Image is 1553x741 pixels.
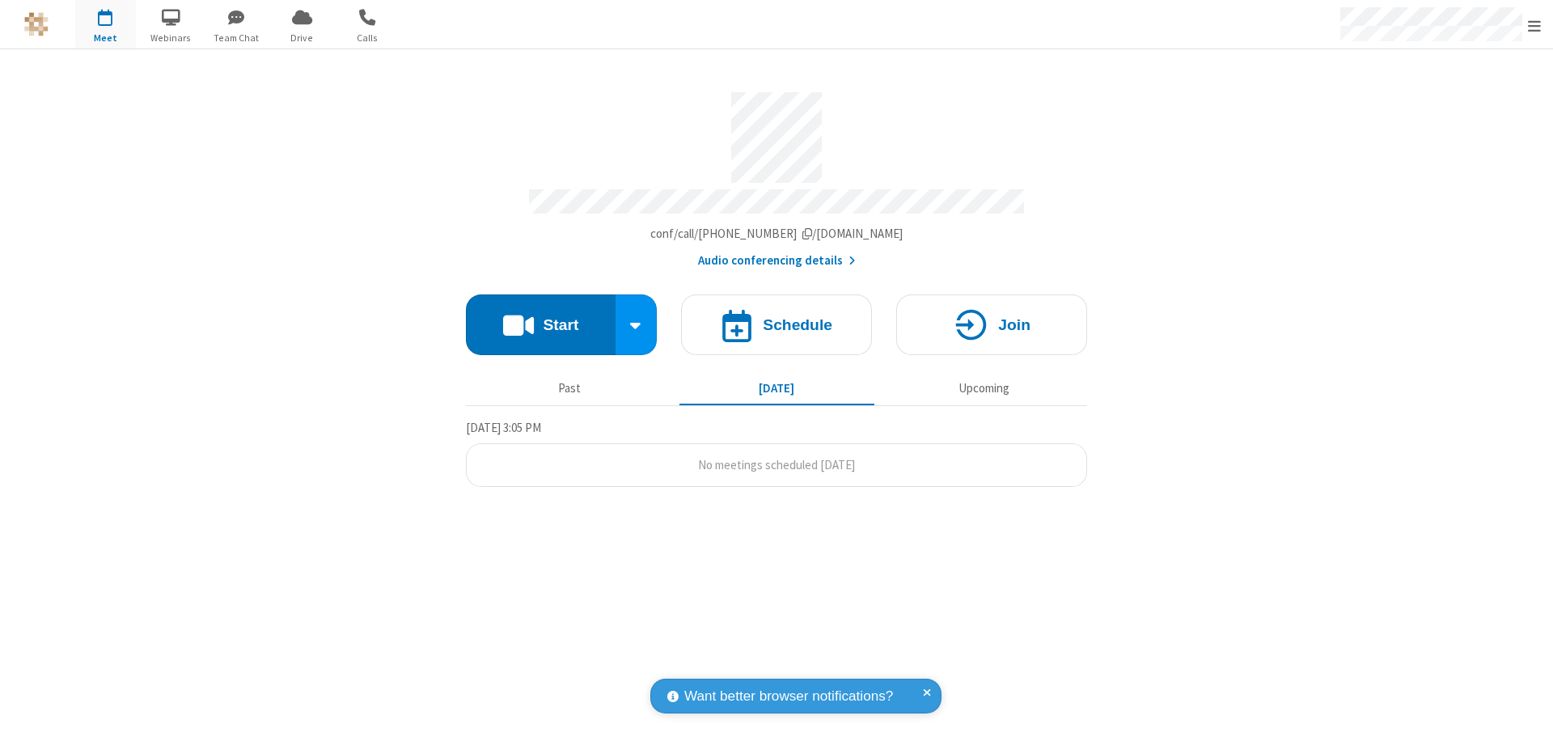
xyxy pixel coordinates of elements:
[650,225,903,243] button: Copy my meeting room linkCopy my meeting room link
[466,294,616,355] button: Start
[684,686,893,707] span: Want better browser notifications?
[466,418,1087,488] section: Today's Meetings
[679,373,874,404] button: [DATE]
[650,226,903,241] span: Copy my meeting room link
[616,294,658,355] div: Start conference options
[24,12,49,36] img: QA Selenium DO NOT DELETE OR CHANGE
[466,420,541,435] span: [DATE] 3:05 PM
[698,457,855,472] span: No meetings scheduled [DATE]
[896,294,1087,355] button: Join
[466,80,1087,270] section: Account details
[272,31,332,45] span: Drive
[998,317,1030,332] h4: Join
[1513,699,1541,730] iframe: Chat
[887,373,1081,404] button: Upcoming
[698,252,856,270] button: Audio conferencing details
[337,31,398,45] span: Calls
[681,294,872,355] button: Schedule
[763,317,832,332] h4: Schedule
[206,31,267,45] span: Team Chat
[141,31,201,45] span: Webinars
[543,317,578,332] h4: Start
[472,373,667,404] button: Past
[75,31,136,45] span: Meet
